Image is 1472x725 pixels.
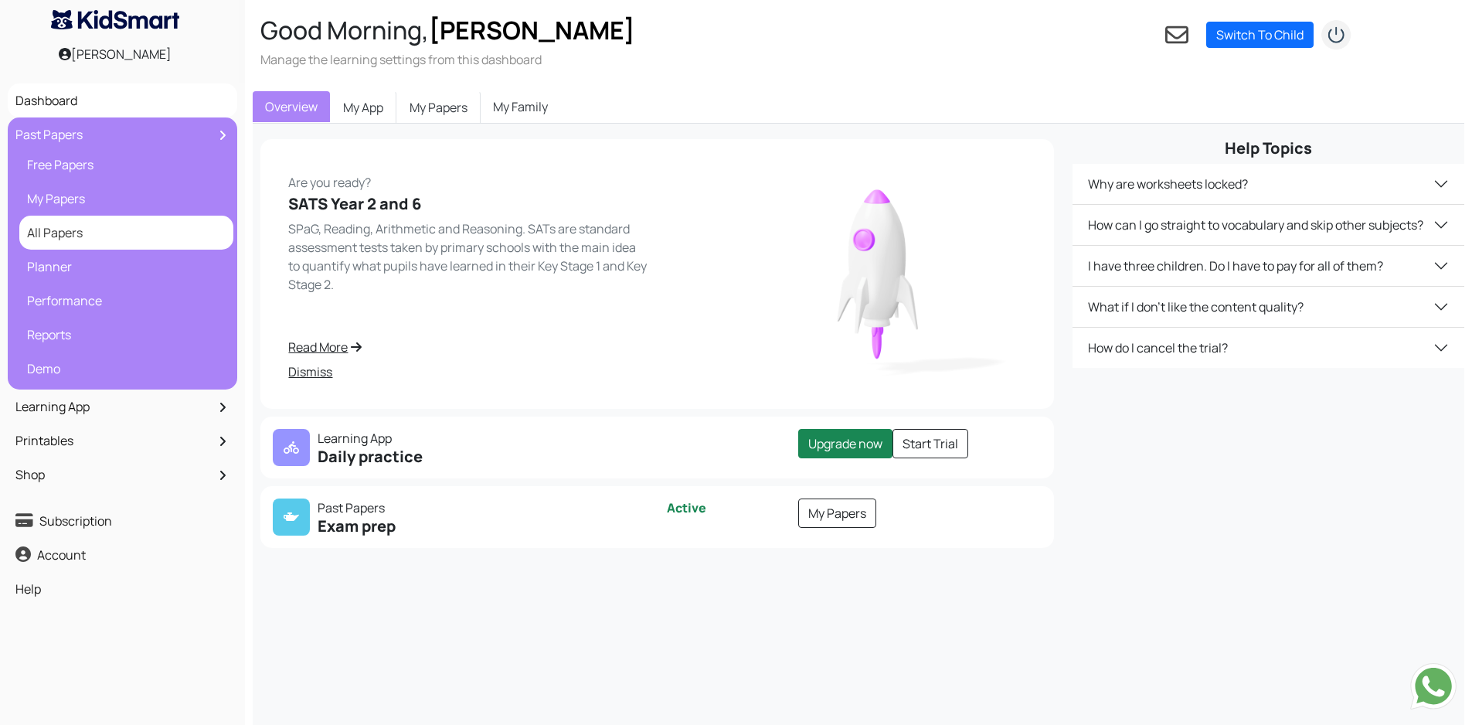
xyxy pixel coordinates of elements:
[1073,139,1464,158] h5: Help Topics
[12,393,233,420] a: Learning App
[273,448,648,466] h5: Daily practice
[23,322,229,348] a: Reports
[23,186,229,212] a: My Papers
[288,195,648,213] h5: SATS Year 2 and 6
[892,429,968,458] a: Start Trial
[481,91,560,122] a: My Family
[273,517,648,536] h5: Exam prep
[273,429,648,448] p: Learning App
[1073,205,1464,245] button: How can I go straight to vocabulary and skip other subjects?
[12,121,233,148] a: Past Papers
[23,288,229,314] a: Performance
[1321,19,1351,50] img: logout2.png
[429,13,635,47] span: [PERSON_NAME]
[253,91,330,122] a: Overview
[12,576,233,602] a: Help
[288,338,648,356] a: Read More
[330,91,396,124] a: My App
[1073,246,1464,286] button: I have three children. Do I have to pay for all of them?
[12,542,233,568] a: Account
[12,427,233,454] a: Printables
[1206,22,1314,48] a: Switch To Child
[12,461,233,488] a: Shop
[288,362,648,381] a: Dismiss
[260,15,635,45] h2: Good Morning,
[798,429,892,458] a: Upgrade now
[23,220,229,246] a: All Papers
[1073,287,1464,327] button: What if I don't like the content quality?
[1073,328,1464,368] button: How do I cancel the trial?
[667,499,706,516] span: Active
[730,167,1027,381] img: rocket
[23,254,229,280] a: Planner
[260,51,635,68] h3: Manage the learning settings from this dashboard
[288,167,648,192] p: Are you ready?
[798,499,876,528] a: My Papers
[51,10,179,29] img: KidSmart logo
[12,508,233,534] a: Subscription
[273,499,648,517] p: Past Papers
[396,91,481,124] a: My Papers
[23,356,229,382] a: Demo
[23,151,229,178] a: Free Papers
[288,220,648,294] p: SPaG, Reading, Arithmetic and Reasoning. SATs are standard assessment tests taken by primary scho...
[1073,164,1464,204] button: Why are worksheets locked?
[1410,663,1457,710] img: Send whatsapp message to +442080035976
[12,87,233,114] a: Dashboard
